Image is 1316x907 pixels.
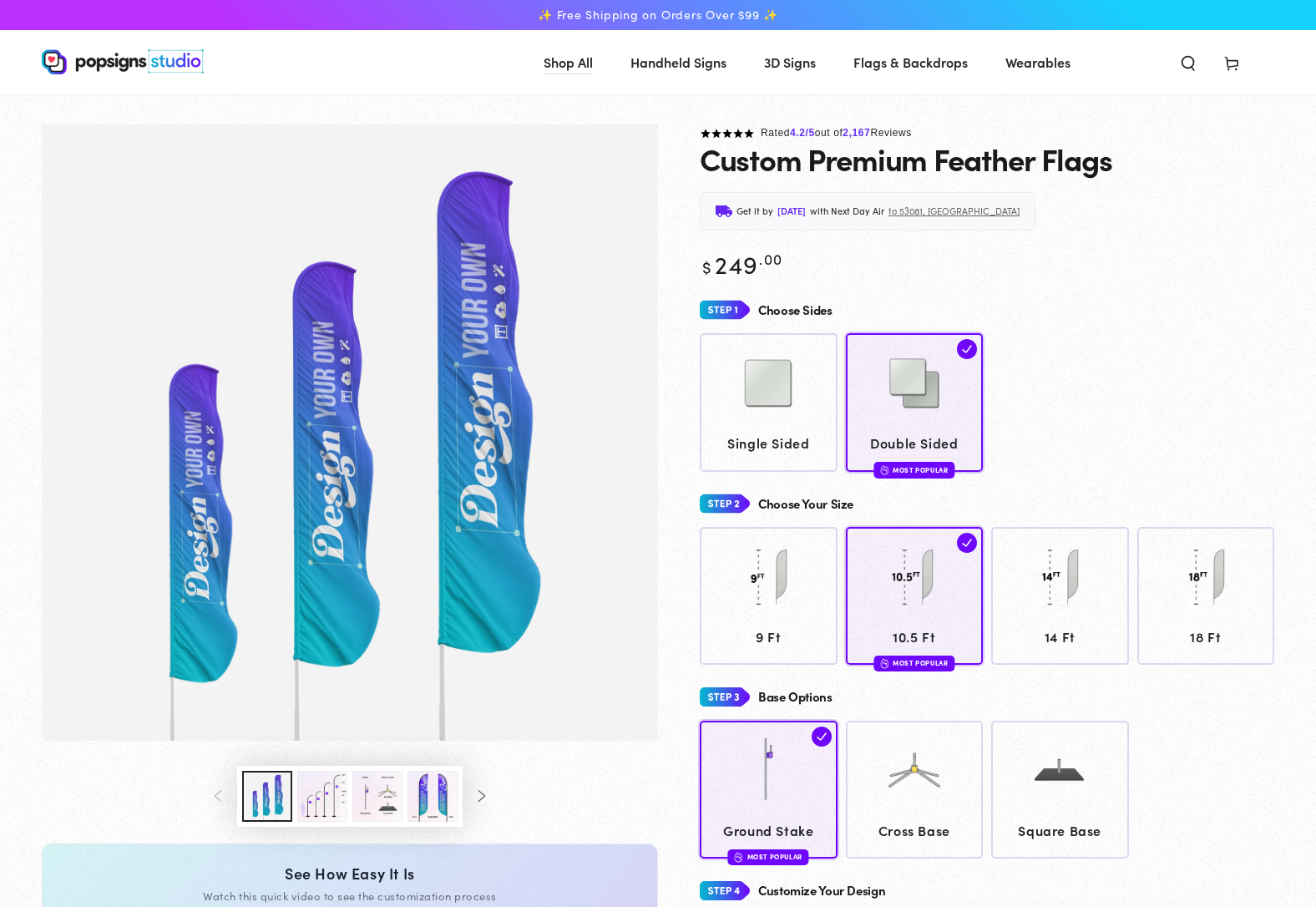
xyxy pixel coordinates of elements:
[846,721,984,859] a: Cross Base Cross Base
[758,303,833,317] h4: Choose Sides
[777,203,806,220] span: [DATE]
[1164,535,1248,619] img: 18 Ft
[700,142,1111,175] h1: Custom Premium Feather Flags
[846,333,984,471] a: Double Sided Double Sided Most Popular
[700,527,838,665] a: 9 Ft 9 Ft
[702,255,712,278] span: $
[1167,43,1210,80] summary: Search our site
[726,342,810,425] img: Single Sided
[758,884,885,898] h4: Customize Your Design
[700,333,838,471] a: Single Sided Single Sided
[888,203,1020,220] span: to 53081, [GEOGRAPHIC_DATA]
[618,40,739,84] a: Handheld Signs
[544,50,593,74] span: Shop All
[63,889,637,904] div: Watch this quick video to see the customization process
[42,124,658,827] media-gallery: Gallery Viewer
[790,127,805,139] span: 4.2
[700,489,750,519] img: Step 2
[758,690,833,704] h4: Base Options
[812,727,832,747] img: check.svg
[806,127,815,139] span: /5
[1137,527,1275,665] a: 18 Ft 18 Ft
[758,497,853,511] h4: Choose Your Size
[1000,625,1121,649] span: 14 Ft
[761,127,912,139] span: Rated out of Reviews
[708,625,830,649] span: 9 Ft
[726,535,810,619] img: 9 Ft
[297,771,347,822] button: Load image 2 in gallery view
[853,625,975,649] span: 10.5 Ft
[531,40,605,84] a: Shop All
[873,535,956,619] img: 10.5 Ft
[957,533,977,553] img: check.svg
[880,464,888,476] img: fire.svg
[1000,818,1121,843] span: Square Base
[873,656,954,671] div: Most Popular
[957,339,977,359] img: check.svg
[735,851,743,863] img: fire.svg
[1018,728,1101,812] img: Square Base
[352,771,402,822] button: Load image 3 in gallery view
[42,124,658,741] img: Custom Premium Feather Flags
[700,721,838,859] a: Ground Stake Ground Stake Most Popular
[853,818,975,843] span: Cross Base
[880,657,888,669] img: fire.svg
[708,431,830,455] span: Single Sided
[1005,50,1071,74] span: Wearables
[630,50,726,74] span: Handheld Signs
[1145,625,1267,649] span: 18 Ft
[700,295,750,326] img: Step 1
[991,721,1129,859] a: Square Base Square Base
[873,728,956,812] img: Cross Base
[841,40,980,84] a: Flags & Backdrops
[728,849,809,865] div: Most Popular
[873,342,956,425] img: Double Sided
[764,50,816,74] span: 3D Signs
[200,778,237,814] button: Slide left
[407,771,458,822] button: Load image 4 in gallery view
[726,728,810,812] img: Ground Stake
[993,40,1083,84] a: Wearables
[843,127,870,139] span: 2,167
[846,527,984,665] a: 10.5 Ft 10.5 Ft Most Popular
[700,246,782,281] bdi: 249
[991,527,1129,665] a: 14 Ft 14 Ft
[1018,535,1101,619] img: 14 Ft
[538,8,778,23] span: ✨ Free Shipping on Orders Over $99 ✨
[810,203,884,220] span: with Next Day Air
[736,203,773,220] span: Get it by
[63,864,637,883] div: See How Easy It Is
[759,248,782,269] sup: .00
[242,771,292,822] button: Load image 1 in gallery view
[853,431,975,455] span: Double Sided
[42,49,204,74] img: Popsigns Studio
[752,40,828,84] a: 3D Signs
[700,875,750,906] img: Step 4
[700,682,750,712] img: Step 3
[853,50,968,74] span: Flags & Backdrops
[708,818,830,843] span: Ground Stake
[873,462,954,478] div: Most Popular
[463,778,499,814] button: Slide right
